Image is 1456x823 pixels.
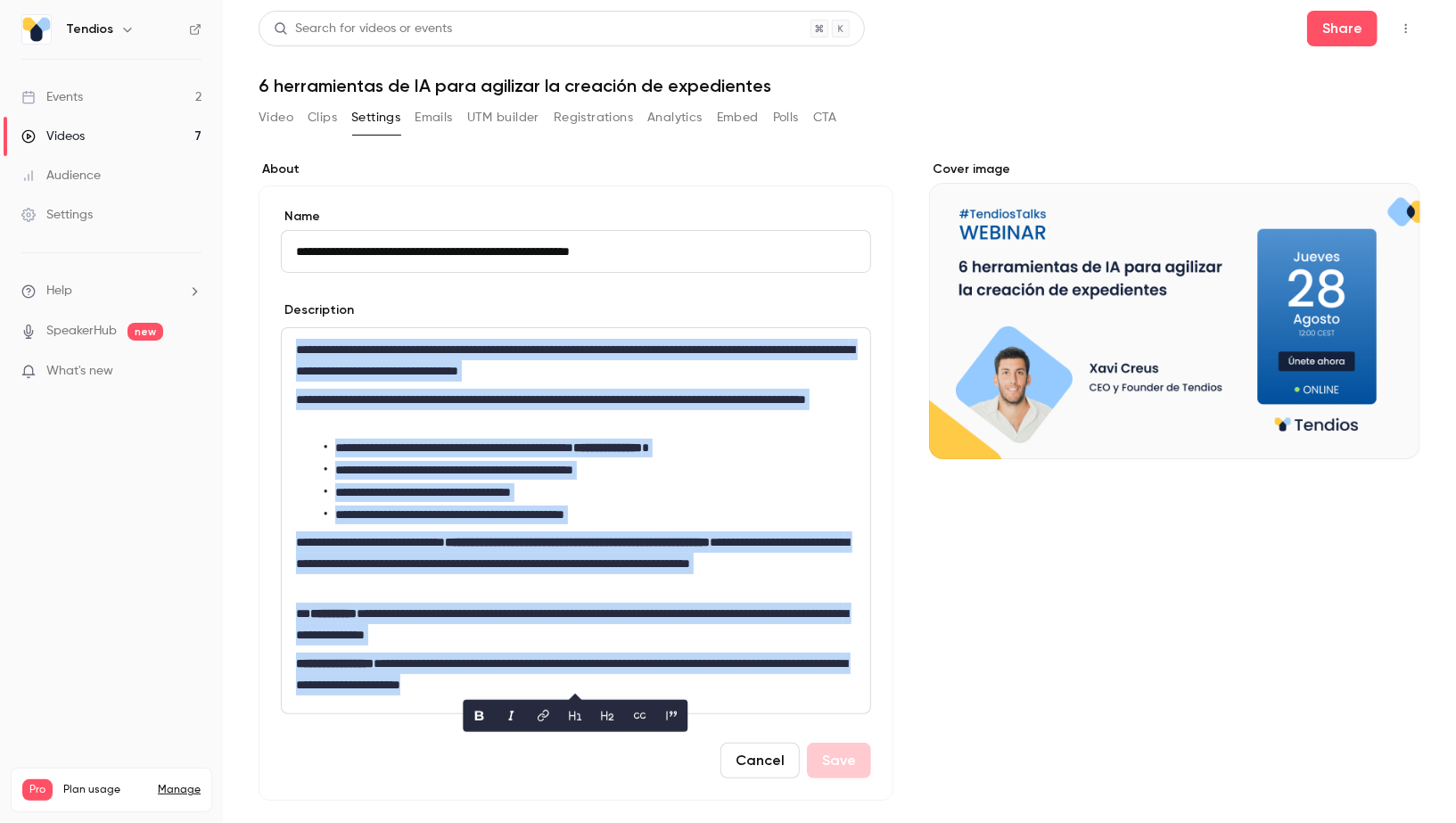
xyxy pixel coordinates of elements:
button: Share [1307,11,1378,46]
button: Embed [717,103,759,132]
button: Analytics [647,103,703,132]
button: Registrations [554,103,633,132]
button: italic [497,702,525,730]
button: Top Bar Actions [1392,14,1420,43]
section: description [281,327,871,714]
h6: Tendios [66,21,113,38]
button: link [529,702,557,730]
span: Plan usage [63,783,147,797]
div: editor [282,328,870,713]
button: Video [259,103,293,132]
button: CTA [813,103,837,132]
section: Cover image [929,160,1420,459]
div: Videos [21,128,85,145]
div: Audience [21,167,101,185]
button: Settings [351,103,400,132]
span: Help [46,282,72,300]
button: blockquote [657,702,686,730]
button: Cancel [720,743,800,778]
button: bold [465,702,493,730]
div: Settings [21,206,93,224]
label: Name [281,208,871,226]
span: Pro [22,779,53,801]
label: Description [281,301,354,319]
img: Tendios [22,15,51,44]
span: new [128,323,163,341]
label: Cover image [929,160,1420,178]
button: UTM builder [467,103,539,132]
a: SpeakerHub [46,322,117,341]
button: Emails [415,103,452,132]
h1: 6 herramientas de IA para agilizar la creación de expedientes [259,75,1420,96]
div: Events [21,88,83,106]
button: Clips [308,103,337,132]
a: Manage [158,783,201,797]
div: Search for videos or events [274,20,452,38]
label: About [259,160,893,178]
button: Polls [773,103,799,132]
li: help-dropdown-opener [21,282,202,300]
span: What's new [46,362,113,381]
